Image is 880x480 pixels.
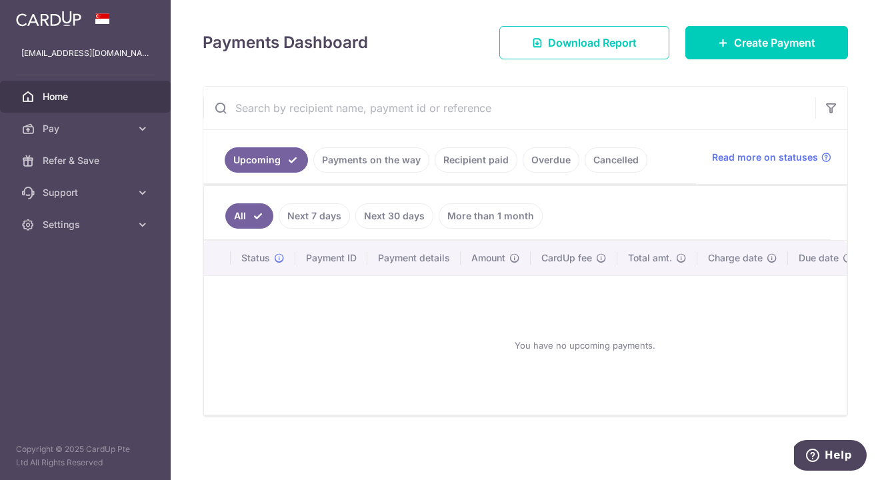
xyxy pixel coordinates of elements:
[734,35,815,51] span: Create Payment
[585,147,647,173] a: Cancelled
[628,251,672,265] span: Total amt.
[523,147,579,173] a: Overdue
[435,147,517,173] a: Recipient paid
[43,90,131,103] span: Home
[225,203,273,229] a: All
[241,251,270,265] span: Status
[225,147,308,173] a: Upcoming
[794,440,867,473] iframe: Opens a widget where you can find more information
[712,151,818,164] span: Read more on statuses
[43,218,131,231] span: Settings
[541,251,592,265] span: CardUp fee
[16,11,81,27] img: CardUp
[499,26,669,59] a: Download Report
[295,241,367,275] th: Payment ID
[439,203,543,229] a: More than 1 month
[799,251,839,265] span: Due date
[203,87,815,129] input: Search by recipient name, payment id or reference
[43,122,131,135] span: Pay
[685,26,848,59] a: Create Payment
[203,31,368,55] h4: Payments Dashboard
[21,47,149,60] p: [EMAIL_ADDRESS][DOMAIN_NAME]
[43,154,131,167] span: Refer & Save
[367,241,461,275] th: Payment details
[313,147,429,173] a: Payments on the way
[43,186,131,199] span: Support
[471,251,505,265] span: Amount
[355,203,433,229] a: Next 30 days
[708,251,763,265] span: Charge date
[712,151,831,164] a: Read more on statuses
[548,35,637,51] span: Download Report
[279,203,350,229] a: Next 7 days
